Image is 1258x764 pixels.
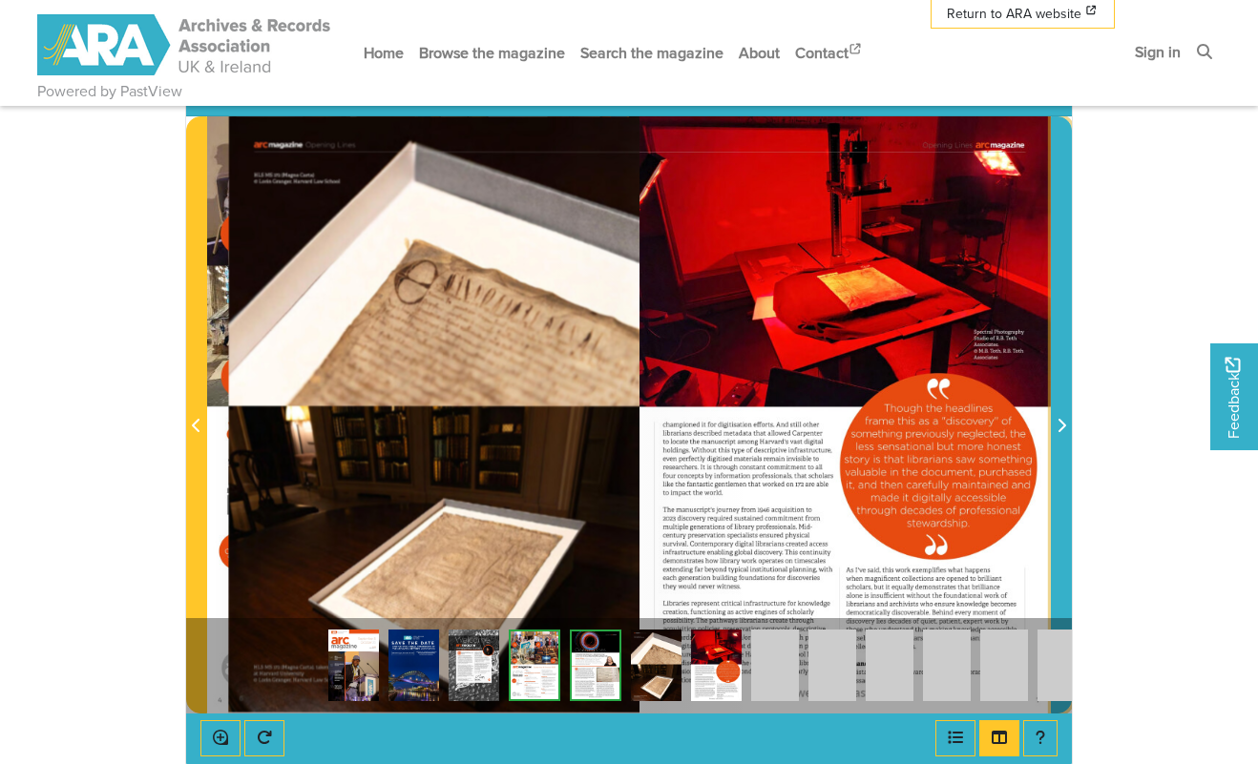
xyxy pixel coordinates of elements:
[200,720,241,756] button: Enable or disable loupe tool (Alt+L)
[509,630,560,701] img: 804299796251c8511e4e3e5169c6e282ec9092bcc55866253ba5cb5bcc391c99
[691,630,742,701] img: 804299796251c8511e4e3e5169c6e282ec9092bcc55866253ba5cb5bcc391c99
[979,720,1019,756] button: Thumbnails
[731,28,787,78] a: About
[1127,27,1188,77] a: Sign in
[631,630,681,701] img: 804299796251c8511e4e3e5169c6e282ec9092bcc55866253ba5cb5bcc391c99
[980,630,1028,701] img: tIeyhm6QgE5S90ydpKWlpaWlpaWlpaWlpaWlpaWlpaWlpaWlpaWlpaWlpaWlpaWlpaWlpaWl9bi15hIC+l3eCcAAAAAASUVOR...
[449,630,499,701] img: 804299796251c8511e4e3e5169c6e282ec9092bcc55866253ba5cb5bcc391c99
[947,4,1081,24] span: Return to ARA website
[1023,720,1058,756] button: Help
[37,4,333,87] a: ARA - ARC Magazine | Powered by PastView logo
[787,28,871,78] a: Contact
[37,80,182,103] a: Powered by PastView
[808,630,856,701] img: tIeyhm6QgE5S90ydpKWlpaWlpaWlpaWlpaWlpaWlpaWlpaWlpaWlpaWlpaWlpaWlpaWlpaWl9bi15hIC+l3eCcAAAAAASUVOR...
[411,28,573,78] a: Browse the magazine
[751,630,799,701] img: tIeyhm6QgE5S90ydpKWlpaWlpaWlpaWlpaWlpaWlpaWlpaWlpaWlpaWlpaWlpaWlpaWlpaWl9bi15hIC+l3eCcAAAAAASUVOR...
[923,630,971,701] img: tIeyhm6QgE5S90ydpKWlpaWlpaWlpaWlpaWlpaWlpaWlpaWlpaWlpaWlpaWlpaWlpaWlpaWl9bi15hIC+l3eCcAAAAAASUVOR...
[186,116,207,712] button: Previous Page
[1051,116,1072,712] button: Next Page
[1222,358,1245,439] span: Feedback
[573,28,731,78] a: Search the magazine
[244,720,284,756] button: Rotate the book
[629,116,1051,712] img: 2025 - September and October - page 5
[570,630,621,701] img: 804299796251c8511e4e3e5169c6e282ec9092bcc55866253ba5cb5bcc391c99
[388,630,439,701] img: 804299796251c8511e4e3e5169c6e282ec9092bcc55866253ba5cb5bcc391c99
[37,14,333,75] img: ARA - ARC Magazine | Powered by PastView
[1210,343,1258,450] a: Would you like to provide feedback?
[866,630,913,701] img: tIeyhm6QgE5S90ydpKWlpaWlpaWlpaWlpaWlpaWlpaWlpaWlpaWlpaWlpaWlpaWlpaWlpaWl9bi15hIC+l3eCcAAAAAASUVOR...
[1038,630,1085,701] img: tIeyhm6QgE5S90ydpKWlpaWlpaWlpaWlpaWlpaWlpaWlpaWlpaWlpaWlpaWlpaWlpaWlpaWl9bi15hIC+l3eCcAAAAAASUVOR...
[328,630,379,701] img: 804299796251c8511e4e3e5169c6e282ec9092bcc55866253ba5cb5bcc391c99
[935,720,975,756] button: Open metadata window
[356,28,411,78] a: Home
